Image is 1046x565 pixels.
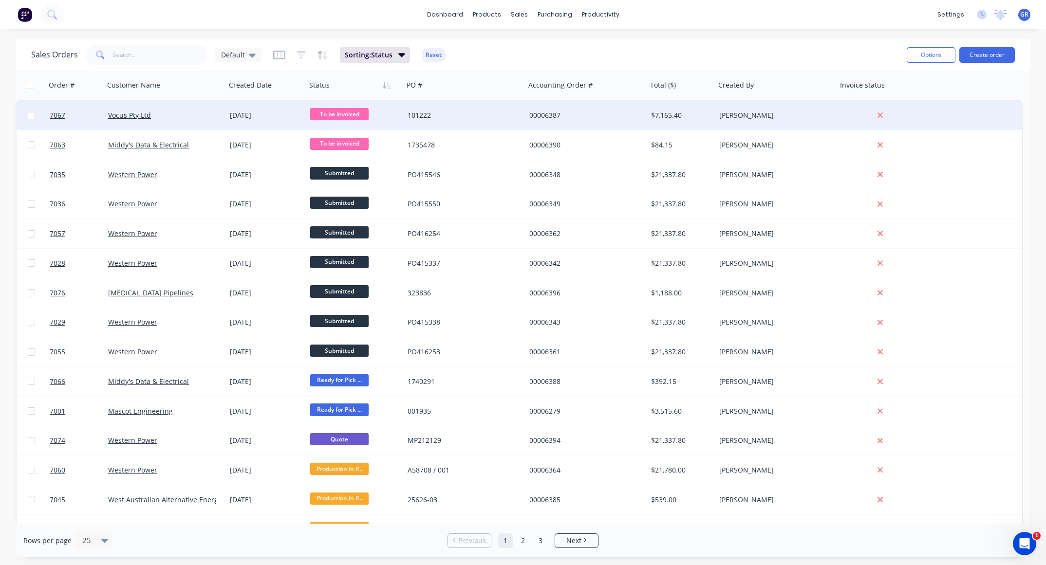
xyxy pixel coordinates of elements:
[310,108,369,120] span: To be invoiced
[408,495,516,505] div: 25626-03
[651,495,709,505] div: $539.00
[50,347,65,357] span: 7055
[310,374,369,386] span: Ready for Pick ...
[719,140,827,150] div: [PERSON_NAME]
[50,249,108,278] a: 7028
[50,377,65,386] span: 7066
[49,80,75,90] div: Order #
[408,347,516,357] div: PO416253
[50,229,65,238] span: 7057
[108,347,157,356] a: Western Power
[108,199,157,208] a: Western Power
[718,80,754,90] div: Created By
[408,110,516,120] div: 101222
[108,288,193,297] a: [MEDICAL_DATA] Pipelines
[108,170,157,179] a: Western Power
[529,406,637,416] div: 00006279
[528,80,593,90] div: Accounting Order #
[310,226,369,238] span: Submitted
[50,436,65,445] span: 7074
[310,197,369,209] span: Submitted
[309,80,330,90] div: Status
[310,167,369,179] span: Submitted
[108,317,157,327] a: Western Power
[230,199,302,209] div: [DATE]
[310,315,369,327] span: Submitted
[506,7,533,22] div: sales
[933,7,969,22] div: settings
[555,536,598,546] a: Next page
[50,278,108,308] a: 7076
[719,288,827,298] div: [PERSON_NAME]
[1033,532,1041,540] span: 1
[230,465,302,475] div: [DATE]
[651,258,709,268] div: $21,337.80
[959,47,1015,63] button: Create order
[310,345,369,357] span: Submitted
[444,533,602,548] ul: Pagination
[907,47,955,63] button: Options
[107,80,160,90] div: Customer Name
[566,536,581,546] span: Next
[50,515,108,544] a: 7050
[408,406,516,416] div: 001935
[651,140,709,150] div: $84.15
[108,465,157,474] a: Western Power
[719,170,827,180] div: [PERSON_NAME]
[50,288,65,298] span: 7076
[719,495,827,505] div: [PERSON_NAME]
[651,229,709,238] div: $21,337.80
[50,397,108,426] a: 7001
[108,140,189,149] a: Middy's Data & Electrical
[408,288,516,298] div: 323836
[50,456,108,485] a: 7060
[529,258,637,268] div: 00006342
[50,160,108,189] a: 7035
[651,436,709,445] div: $21,337.80
[50,170,65,180] span: 7035
[651,170,709,180] div: $21,337.80
[230,258,302,268] div: [DATE]
[310,285,369,297] span: Submitted
[533,533,548,548] a: Page 3
[529,288,637,298] div: 00006396
[719,347,827,357] div: [PERSON_NAME]
[50,130,108,160] a: 7063
[529,199,637,209] div: 00006349
[650,80,676,90] div: Total ($)
[448,536,491,546] a: Previous page
[50,199,65,209] span: 7036
[719,377,827,386] div: [PERSON_NAME]
[458,536,486,546] span: Previous
[310,433,369,445] span: Quote
[50,317,65,327] span: 7029
[108,110,151,120] a: Vocus Pty Ltd
[108,406,173,416] a: Mascot Engineering
[533,7,577,22] div: purchasing
[108,495,222,504] a: West Australian Alternative Energy
[408,170,516,180] div: PO415546
[719,199,827,209] div: [PERSON_NAME]
[719,258,827,268] div: [PERSON_NAME]
[516,533,530,548] a: Page 2
[408,140,516,150] div: 1735478
[498,533,513,548] a: Page 1 is your current page
[230,377,302,386] div: [DATE]
[113,45,208,65] input: Search...
[50,426,108,455] a: 7074
[50,258,65,268] span: 7028
[221,50,245,60] span: Default
[50,219,108,248] a: 7057
[407,80,422,90] div: PO #
[310,256,369,268] span: Submitted
[230,406,302,416] div: [DATE]
[230,110,302,120] div: [DATE]
[108,377,189,386] a: Middy's Data & Electrical
[719,465,827,475] div: [PERSON_NAME]
[230,288,302,298] div: [DATE]
[50,367,108,396] a: 7066
[340,47,410,63] button: Sorting:Status
[229,80,272,90] div: Created Date
[230,347,302,357] div: [DATE]
[108,436,157,445] a: Western Power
